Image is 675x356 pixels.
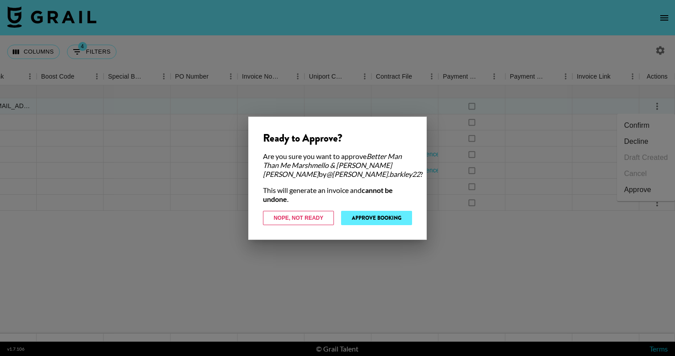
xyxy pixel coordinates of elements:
[326,170,420,178] em: @ [PERSON_NAME].barkley22
[263,186,412,204] div: This will generate an invoice and .
[263,152,412,179] div: Are you sure you want to approve by ?
[263,131,412,145] div: Ready to Approve?
[263,152,402,178] em: Better Man Than Me Marshmello & [PERSON_NAME] [PERSON_NAME]
[263,186,393,203] strong: cannot be undone
[263,211,334,225] button: Nope, Not Ready
[341,211,412,225] button: Approve Booking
